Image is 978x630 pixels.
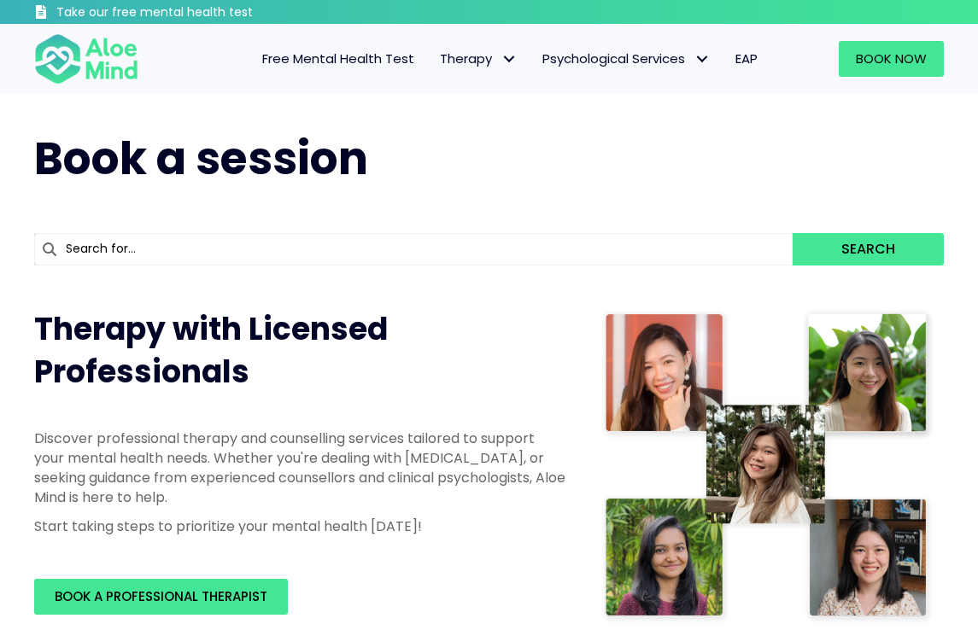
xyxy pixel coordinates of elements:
a: EAP [723,41,770,77]
span: Book Now [856,50,927,67]
img: Therapist collage [600,308,934,625]
a: Psychological ServicesPsychological Services: submenu [530,41,723,77]
input: Search for... [34,233,793,265]
a: Free Mental Health Test [249,41,427,77]
a: Book Now [839,41,944,77]
p: Discover professional therapy and counselling services tailored to support your mental health nee... [34,429,566,508]
span: Therapy with Licensed Professionals [34,307,388,394]
h3: Take our free mental health test [56,4,317,21]
p: Start taking steps to prioritize your mental health [DATE]! [34,516,566,536]
img: Aloe mind Logo [34,32,138,85]
span: Therapy: submenu [496,47,521,72]
span: Free Mental Health Test [262,50,414,67]
span: BOOK A PROFESSIONAL THERAPIST [55,587,267,605]
nav: Menu [155,41,770,77]
span: Therapy [440,50,517,67]
button: Search [793,233,945,265]
span: Psychological Services: submenu [689,47,714,72]
span: Psychological Services [542,50,710,67]
a: Take our free mental health test [34,4,317,24]
a: BOOK A PROFESSIONAL THERAPIST [34,579,288,615]
span: EAP [735,50,758,67]
a: TherapyTherapy: submenu [427,41,530,77]
span: Book a session [34,127,368,190]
